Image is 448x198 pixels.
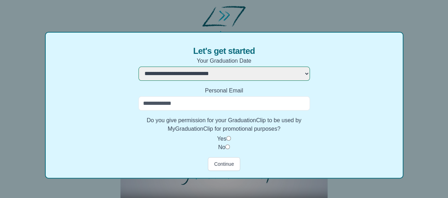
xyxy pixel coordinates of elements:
[218,144,225,150] label: No
[193,45,255,57] span: Let's get started
[208,157,240,171] button: Continue
[138,86,310,95] label: Personal Email
[138,57,310,65] label: Your Graduation Date
[217,136,226,142] label: Yes
[138,116,310,133] label: Do you give permission for your GraduationClip to be used by MyGraduationClip for promotional pur...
